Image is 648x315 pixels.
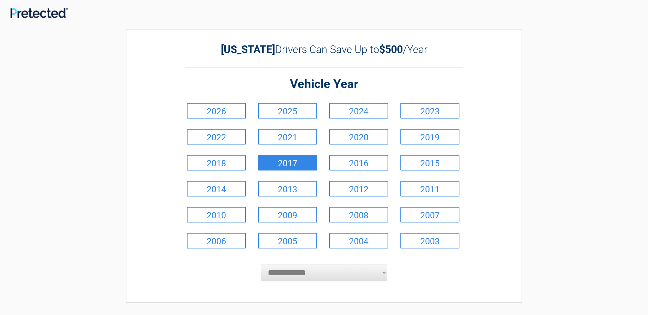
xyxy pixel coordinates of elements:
b: [US_STATE] [221,43,275,55]
a: 2021 [258,129,317,145]
a: 2006 [187,233,246,248]
a: 2008 [329,207,388,222]
a: 2003 [400,233,459,248]
a: 2012 [329,181,388,196]
h2: Vehicle Year [185,76,463,93]
a: 2014 [187,181,246,196]
a: 2004 [329,233,388,248]
b: $500 [379,43,403,55]
a: 2009 [258,207,317,222]
a: 2022 [187,129,246,145]
a: 2005 [258,233,317,248]
a: 2011 [400,181,459,196]
a: 2015 [400,155,459,170]
a: 2023 [400,103,459,119]
a: 2017 [258,155,317,170]
a: 2024 [329,103,388,119]
a: 2007 [400,207,459,222]
img: Main Logo [10,8,68,18]
a: 2010 [187,207,246,222]
a: 2026 [187,103,246,119]
a: 2025 [258,103,317,119]
a: 2019 [400,129,459,145]
h2: Drivers Can Save Up to /Year [185,43,463,55]
a: 2018 [187,155,246,170]
a: 2016 [329,155,388,170]
a: 2013 [258,181,317,196]
a: 2020 [329,129,388,145]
